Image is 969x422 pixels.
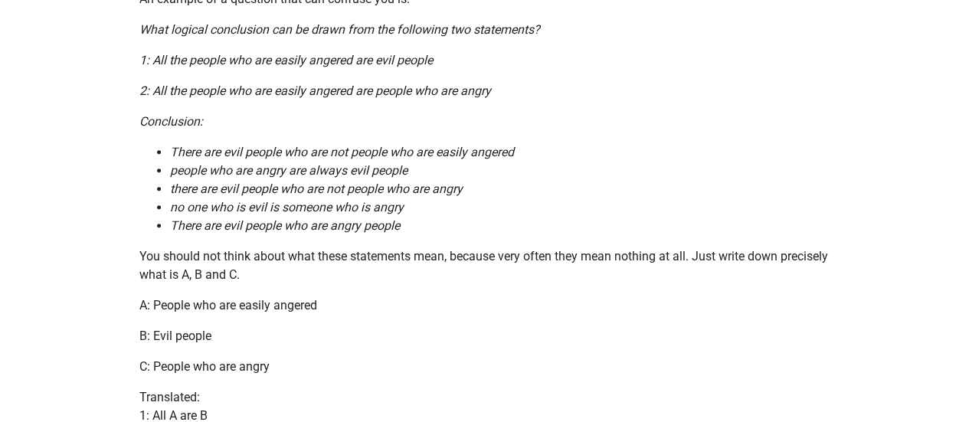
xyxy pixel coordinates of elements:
i: no one who is evil is someone who is angry [170,200,404,214]
p: You should not think about what these statements mean, because very often they mean nothing at al... [139,247,830,284]
i: What logical conclusion can be drawn from the following two statements? [139,22,540,37]
i: 1: All the people who are easily angered are evil people [139,53,433,67]
i: people who are angry are always evil people [170,163,408,178]
i: There are evil people who are not people who are easily angered [170,145,514,159]
i: 2: All the people who are easily angered are people who are angry [139,83,491,98]
i: there are evil people who are not people who are angry [170,182,463,196]
p: A: People who are easily angered [139,296,830,315]
p: B: Evil people [139,327,830,345]
i: Conclusion: [139,114,203,129]
p: C: People who are angry [139,358,830,376]
i: There are evil people who are angry people [170,218,400,233]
